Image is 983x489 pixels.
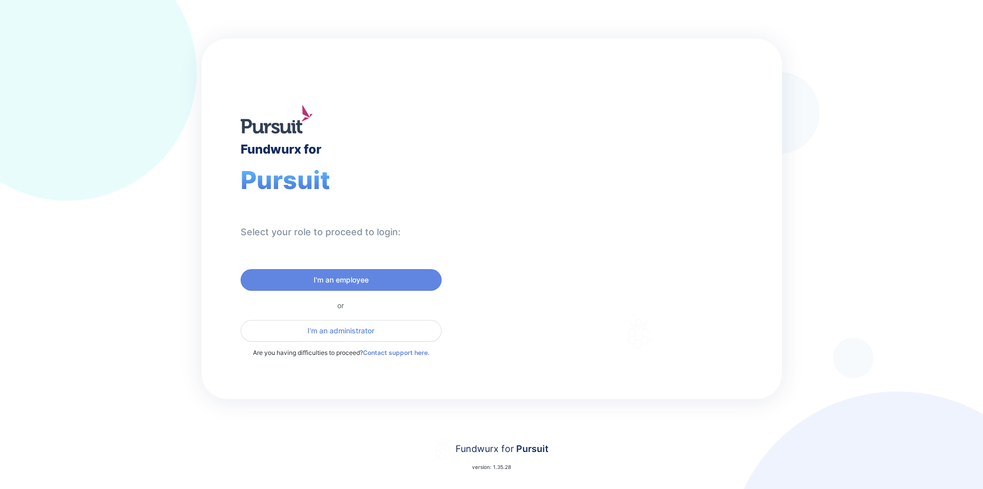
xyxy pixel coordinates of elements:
div: Thank you for choosing Fundwurx as your partner in driving positive social impact! [550,234,726,263]
a: Contact support here. [363,349,429,356]
button: I'm an administrator [241,320,442,342]
span: I'm an employee [314,275,369,285]
div: Fundwurx [550,189,668,213]
div: Fundwurx for [456,442,549,456]
p: version: 1.35.28 [472,463,511,471]
div: or [241,301,442,310]
span: Pursuit [514,443,549,454]
div: Welcome to [550,175,631,184]
div: Fundwurx for [241,142,321,157]
button: I'm an employee [241,269,442,291]
img: logo.jpg [241,105,313,134]
span: Pursuit [241,165,330,195]
p: Are you having difficulties to proceed? [241,348,442,358]
div: Select your role to proceed to login: [241,226,401,238]
span: I'm an administrator [307,326,374,336]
